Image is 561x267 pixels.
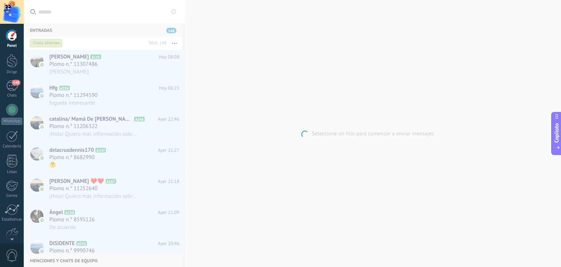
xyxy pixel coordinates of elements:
[7,93,16,98] font: Chats
[7,69,17,75] font: Dirige
[3,144,21,149] font: Calendario
[7,43,16,48] font: Panel
[13,80,19,85] font: 148
[3,119,20,124] font: WhatsApp
[553,123,560,143] font: Copiloto
[2,217,22,222] font: Estadísticas
[7,169,17,174] font: Listas
[6,193,18,198] font: Correo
